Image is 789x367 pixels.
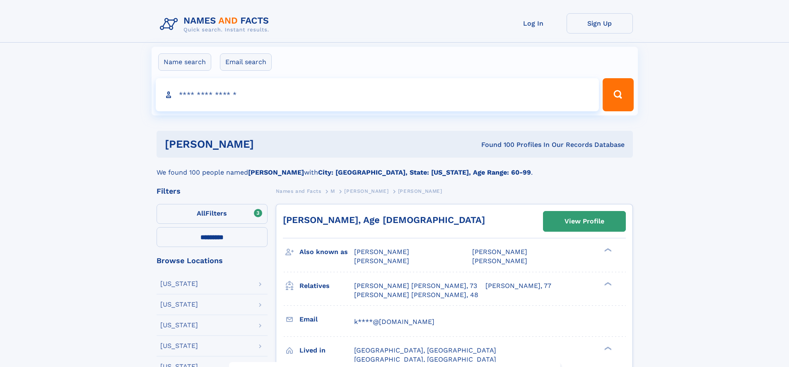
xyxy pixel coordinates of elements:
[344,188,388,194] span: [PERSON_NAME]
[299,343,354,357] h3: Lived in
[565,212,604,231] div: View Profile
[283,215,485,225] a: [PERSON_NAME], Age [DEMOGRAPHIC_DATA]
[157,204,268,224] label: Filters
[331,186,335,196] a: M
[157,187,268,195] div: Filters
[500,13,567,34] a: Log In
[160,343,198,349] div: [US_STATE]
[354,290,478,300] a: [PERSON_NAME] [PERSON_NAME], 48
[367,140,625,149] div: Found 100 Profiles In Our Records Database
[485,281,551,290] a: [PERSON_NAME], 77
[354,355,496,363] span: [GEOGRAPHIC_DATA], [GEOGRAPHIC_DATA]
[158,53,211,71] label: Name search
[160,301,198,308] div: [US_STATE]
[602,247,612,253] div: ❯
[156,78,599,111] input: search input
[354,281,477,290] a: [PERSON_NAME] [PERSON_NAME], 73
[160,281,198,287] div: [US_STATE]
[602,345,612,351] div: ❯
[157,158,633,178] div: We found 100 people named with .
[602,281,612,286] div: ❯
[157,13,276,36] img: Logo Names and Facts
[472,257,527,265] span: [PERSON_NAME]
[567,13,633,34] a: Sign Up
[472,248,527,256] span: [PERSON_NAME]
[318,168,531,176] b: City: [GEOGRAPHIC_DATA], State: [US_STATE], Age Range: 60-99
[160,322,198,329] div: [US_STATE]
[299,279,354,293] h3: Relatives
[331,188,335,194] span: M
[354,257,409,265] span: [PERSON_NAME]
[543,211,625,231] a: View Profile
[165,139,368,149] h1: [PERSON_NAME]
[354,346,496,354] span: [GEOGRAPHIC_DATA], [GEOGRAPHIC_DATA]
[603,78,633,111] button: Search Button
[220,53,272,71] label: Email search
[248,168,304,176] b: [PERSON_NAME]
[299,312,354,326] h3: Email
[354,248,409,256] span: [PERSON_NAME]
[299,245,354,259] h3: Also known as
[398,188,442,194] span: [PERSON_NAME]
[344,186,388,196] a: [PERSON_NAME]
[276,186,321,196] a: Names and Facts
[197,209,205,217] span: All
[157,257,268,264] div: Browse Locations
